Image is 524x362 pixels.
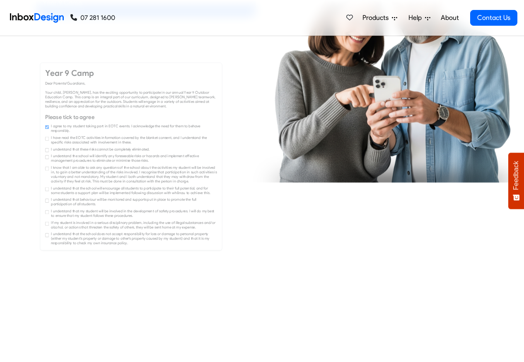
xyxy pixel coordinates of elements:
span: Products [362,13,392,23]
a: About [438,10,461,26]
a: Help [405,10,434,26]
label: I have read the EOTC activities information covered by the blanket consent, and I understand the ... [51,135,217,144]
label: I understand the school will identify any foreseeable risks or hazards and implement effective ma... [51,153,217,163]
a: Products [359,10,401,26]
label: I understand that behaviour will be monitored and supports put in place to promote the full parti... [51,197,217,206]
a: 07 281 1600 [70,13,115,23]
label: I understand that my student will be involved in the development of safety procedures. I will do ... [51,209,217,218]
label: I understand that these risks cannot be completely eliminated. [51,147,150,151]
label: I understand that the school will encourage all students to participate to their full potential, ... [51,186,217,195]
label: I understand that the school does not accept responsibility for loss or damage to personal proper... [51,232,217,245]
h6: Please tick to agree [45,113,217,121]
span: Help [408,13,425,23]
div: Dear Parents/Guardians, Your child, [PERSON_NAME], has the exciting opportunity to participate in... [45,81,217,109]
h4: Year 9 Camp [45,68,217,78]
a: Contact Us [470,10,517,26]
label: If my student is involved in a serious disciplinary problem, including the use of illegal substan... [51,220,217,229]
button: Feedback - Show survey [508,153,524,209]
label: I know that I am able to ask any questions of the school about the activities my student will be ... [51,165,217,183]
label: I agree to my student taking part in EOTC events. I acknowledge the need for them to behave respo... [51,124,217,133]
span: Feedback [512,161,520,190]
